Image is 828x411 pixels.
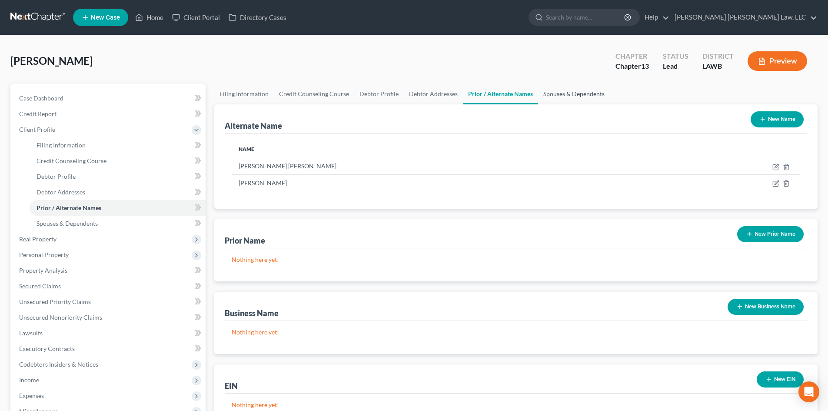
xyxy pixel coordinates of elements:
div: Chapter [615,61,649,71]
div: Business Name [225,308,279,318]
span: [PERSON_NAME] [10,54,93,67]
span: Case Dashboard [19,94,63,102]
a: Unsecured Priority Claims [12,294,206,310]
span: Secured Claims [19,282,61,290]
div: Chapter [615,51,649,61]
a: Home [131,10,168,25]
th: Name [232,140,665,158]
a: Spouses & Dependents [538,84,610,104]
a: Filing Information [30,137,206,153]
span: Personal Property [19,251,69,258]
span: Unsecured Nonpriority Claims [19,314,102,321]
p: Nothing here yet! [232,401,800,409]
span: Expenses [19,392,44,399]
a: Case Dashboard [12,90,206,106]
div: Open Intercom Messenger [798,381,819,402]
a: Lawsuits [12,325,206,341]
button: New EIN [757,371,804,388]
span: 13 [641,62,649,70]
div: LAWB [702,61,734,71]
a: Executory Contracts [12,341,206,357]
td: [PERSON_NAME] [232,175,665,191]
div: District [702,51,734,61]
td: [PERSON_NAME] [PERSON_NAME] [232,158,665,174]
span: Codebtors Insiders & Notices [19,361,98,368]
a: Spouses & Dependents [30,216,206,231]
span: Lawsuits [19,329,43,337]
button: New Name [751,111,804,127]
p: Nothing here yet! [232,328,800,337]
a: Help [640,10,669,25]
a: Client Portal [168,10,224,25]
span: Client Profile [19,126,55,133]
a: Filing Information [214,84,274,104]
a: Secured Claims [12,278,206,294]
p: Nothing here yet! [232,255,800,264]
input: Search by name... [546,9,625,25]
span: Prior / Alternate Names [37,204,101,211]
a: Debtor Addresses [404,84,463,104]
span: Spouses & Dependents [37,220,98,227]
button: Preview [748,51,807,71]
a: Directory Cases [224,10,291,25]
span: New Case [91,14,120,21]
span: Unsecured Priority Claims [19,298,91,305]
div: Lead [663,61,688,71]
div: Alternate Name [225,120,282,131]
span: Income [19,376,39,384]
div: Status [663,51,688,61]
div: Prior Name [225,235,265,246]
span: Credit Counseling Course [37,157,106,164]
span: Debtor Addresses [37,188,85,196]
span: Executory Contracts [19,345,75,352]
a: Credit Report [12,106,206,122]
a: Credit Counseling Course [274,84,354,104]
a: Unsecured Nonpriority Claims [12,310,206,325]
button: New Prior Name [737,226,804,242]
a: Property Analysis [12,263,206,278]
a: Prior / Alternate Names [463,84,538,104]
span: Filing Information [37,141,86,149]
a: [PERSON_NAME] [PERSON_NAME] Law, LLC [670,10,817,25]
a: Debtor Profile [354,84,404,104]
span: Property Analysis [19,267,67,274]
span: Credit Report [19,110,57,117]
a: Debtor Profile [30,169,206,184]
a: Debtor Addresses [30,184,206,200]
button: New Business Name [728,299,804,315]
span: Debtor Profile [37,173,76,180]
a: Credit Counseling Course [30,153,206,169]
span: Real Property [19,235,57,243]
div: EIN [225,381,238,391]
a: Prior / Alternate Names [30,200,206,216]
